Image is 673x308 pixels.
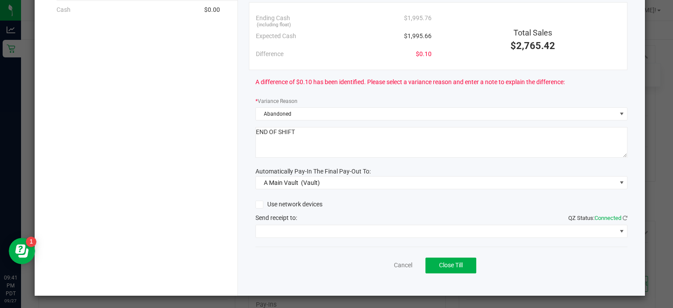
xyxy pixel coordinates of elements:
[425,258,476,273] button: Close Till
[257,21,291,29] span: (including float)
[256,32,296,41] span: Expected Cash
[256,50,283,59] span: Difference
[514,28,552,37] span: Total Sales
[510,40,555,51] span: $2,765.42
[595,215,621,221] span: Connected
[301,179,320,186] span: (Vault)
[255,78,565,87] span: A difference of $0.10 has been identified. Please select a variance reason and enter a note to ex...
[256,108,616,120] span: Abandoned
[255,214,297,221] span: Send receipt to:
[568,215,627,221] span: QZ Status:
[255,200,322,209] label: Use network devices
[9,238,35,264] iframe: Resource center
[439,262,463,269] span: Close Till
[256,14,290,23] span: Ending Cash
[255,168,371,175] span: Automatically Pay-In The Final Pay-Out To:
[404,32,432,41] span: $1,995.66
[57,5,71,14] span: Cash
[264,179,298,186] span: A Main Vault
[204,5,220,14] span: $0.00
[255,97,298,105] label: Variance Reason
[416,50,432,59] span: $0.10
[394,261,412,270] a: Cancel
[26,237,36,247] iframe: Resource center unread badge
[404,14,432,23] span: $1,995.76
